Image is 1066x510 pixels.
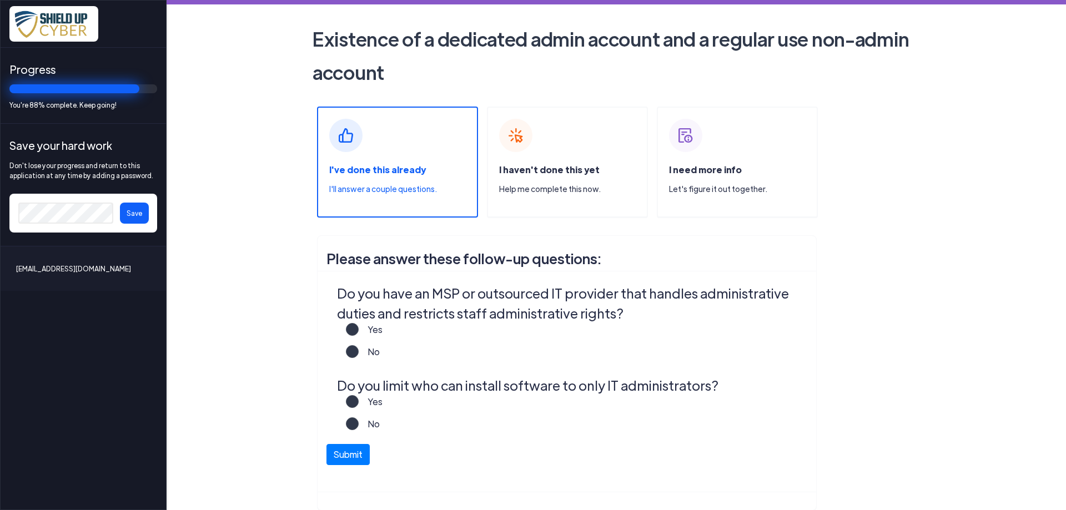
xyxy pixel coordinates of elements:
[326,245,807,272] h3: Please answer these follow-up questions:
[9,160,157,180] span: Don't lose your progress and return to this application at any time by adding a password.
[359,323,383,345] label: Yes
[881,390,1066,510] iframe: Chat Widget
[669,164,742,175] span: I need more info
[16,260,131,277] span: [EMAIL_ADDRESS][DOMAIN_NAME]
[9,137,157,154] span: Save your hard work
[499,183,647,195] p: Help me complete this now.
[308,22,924,89] h2: Existence of a dedicated admin account and a regular use non-admin account
[499,164,600,175] span: I haven't done this yet
[359,395,383,417] label: Yes
[337,375,802,395] legend: Do you limit who can install software to only IT administrators?
[120,203,149,224] button: Save
[499,119,532,152] img: shield-up-not-done.svg
[359,345,380,367] label: No
[9,100,157,110] span: You're 88% complete. Keep going!
[9,61,157,78] span: Progress
[329,164,426,175] span: I've done this already
[9,6,98,42] img: x7pemu0IxLxkcbZJZdzx2HwkaHwO9aaLS0XkQIJL.png
[669,183,817,195] p: Let's figure it out together.
[337,283,802,323] legend: Do you have an MSP or outsourced IT provider that handles administrative duties and restricts sta...
[329,183,477,195] p: I'll answer a couple questions.
[326,444,370,465] button: Submit
[359,417,380,440] label: No
[329,119,363,152] img: shield-up-already-done.svg
[669,119,702,152] img: shield-up-cannot-complete.svg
